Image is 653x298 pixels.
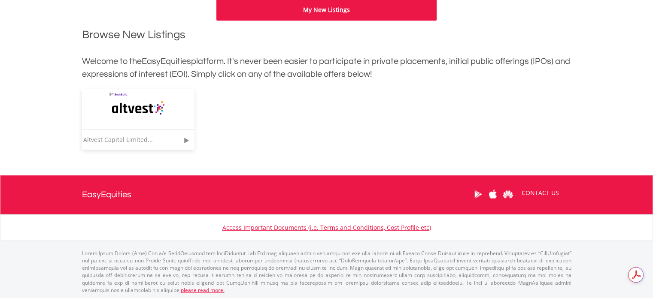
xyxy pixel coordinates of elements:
h1: Browse New Listings [82,27,571,46]
a: CONTACT US [516,181,565,205]
div: Altvest Capital Limited... [83,135,171,144]
span: EasyEquities [142,57,191,66]
a: EasyEquities [82,175,131,214]
img: logo.png [106,89,170,129]
a: Access Important Documents (i.e. Terms and Conditions, Cost Profile etc) [222,223,431,232]
a: Altvest Capital Limited... [82,89,195,150]
p: Lorem Ipsum Dolors (Ame) Con a/e SeddOeiusmod tem InciDiduntut Lab Etd mag aliquaen admin veniamq... [82,250,571,294]
a: please read more: [181,286,225,294]
a: Apple [486,181,501,208]
a: Huawei [501,181,516,208]
div: Welcome to the platform. It's never been easier to participate in private placements, initial pub... [82,55,571,81]
a: Google Play [471,181,486,208]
